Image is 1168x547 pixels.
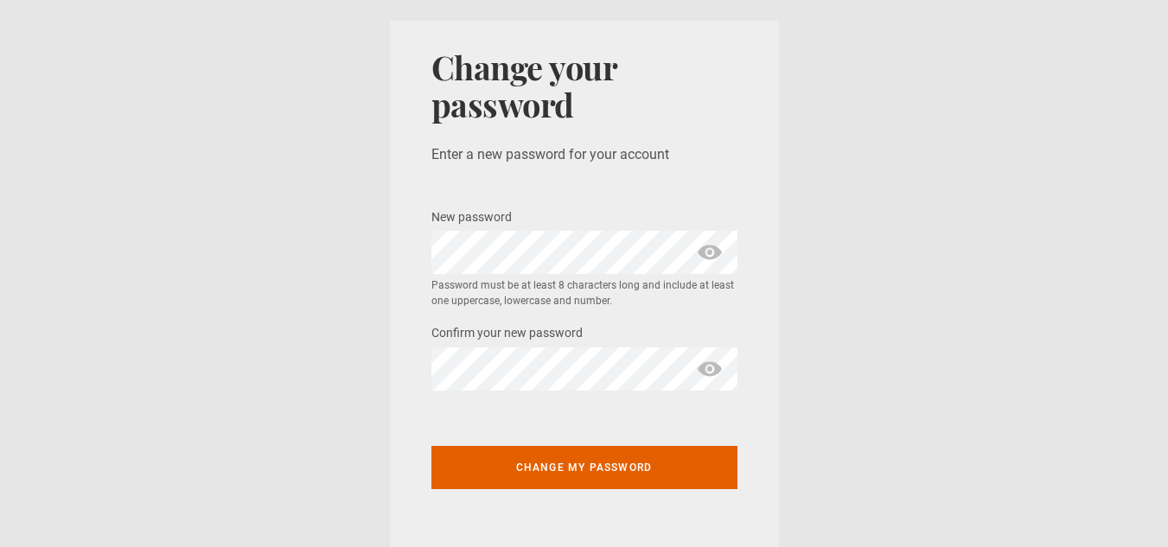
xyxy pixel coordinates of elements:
[696,347,724,391] span: show password
[431,207,512,228] label: New password
[431,446,737,489] button: Change my password
[696,231,724,274] span: show password
[431,277,737,308] small: Password must be at least 8 characters long and include at least one uppercase, lowercase and num...
[431,323,583,344] label: Confirm your new password
[431,144,737,165] p: Enter a new password for your account
[431,48,737,124] h1: Change your password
